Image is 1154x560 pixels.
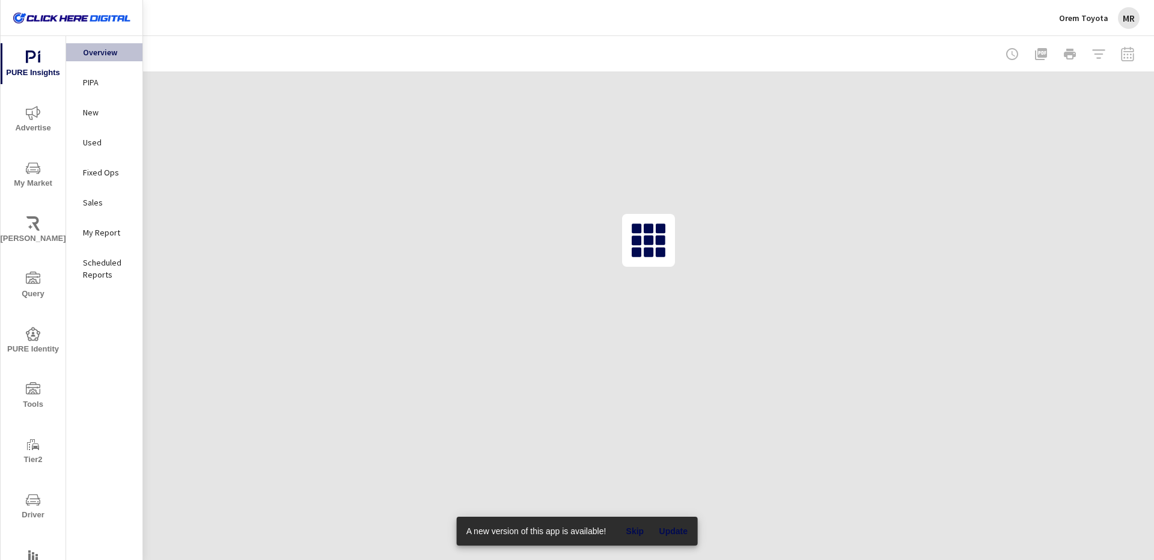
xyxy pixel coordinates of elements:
div: Scheduled Reports [66,254,142,284]
div: My Report [66,224,142,242]
p: Scheduled Reports [83,257,133,281]
span: Update [659,526,688,537]
p: My Report [83,227,133,239]
p: New [83,106,133,118]
span: PURE Insights [4,50,62,80]
span: Tools [4,382,62,412]
span: Advertise [4,106,62,135]
p: Fixed Ops [83,166,133,178]
span: Tier2 [4,437,62,467]
p: Used [83,136,133,148]
span: Driver [4,493,62,522]
div: PIPA [66,73,142,91]
span: A new version of this app is available! [466,526,606,536]
button: Skip [615,522,654,541]
span: [PERSON_NAME] [4,216,62,246]
button: Update [654,522,692,541]
p: Orem Toyota [1059,13,1108,23]
div: Used [66,133,142,151]
div: Sales [66,193,142,212]
span: Query [4,272,62,301]
p: Overview [83,46,133,58]
p: Sales [83,196,133,208]
div: Overview [66,43,142,61]
span: Skip [620,526,649,537]
span: My Market [4,161,62,190]
div: MR [1118,7,1140,29]
div: Fixed Ops [66,163,142,181]
p: PIPA [83,76,133,88]
span: PURE Identity [4,327,62,356]
div: New [66,103,142,121]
